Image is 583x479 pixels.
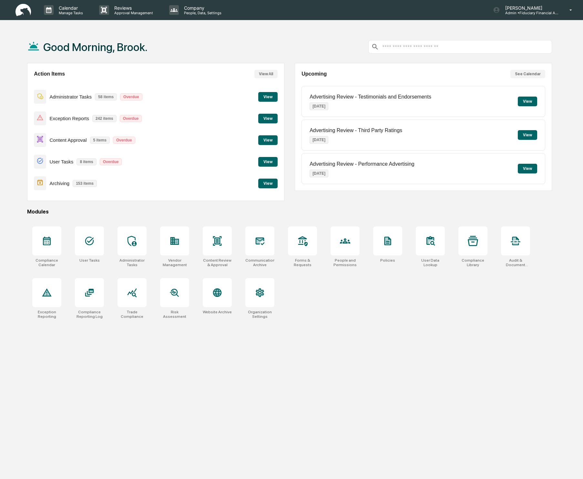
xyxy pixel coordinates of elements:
p: Advertising Review - Testimonials and Endorsements [310,94,431,100]
p: 153 items [73,180,97,187]
p: Exception Reports [49,116,89,121]
button: View [518,164,537,173]
p: [DATE] [310,136,328,144]
p: Overdue [120,115,142,122]
div: Administrator Tasks [118,258,147,267]
div: Compliance Reporting Log [75,310,104,319]
p: [PERSON_NAME] [500,5,560,11]
button: View [518,97,537,106]
p: Company [179,5,225,11]
button: View [258,157,278,167]
h2: Action Items [34,71,65,77]
button: View [258,135,278,145]
div: Forms & Requests [288,258,317,267]
a: View [258,158,278,164]
p: People, Data, Settings [179,11,225,15]
p: Manage Tasks [54,11,86,15]
div: Trade Compliance [118,310,147,319]
div: Communications Archive [245,258,274,267]
div: Modules [27,209,552,215]
div: Risk Assessment [160,310,189,319]
p: Admin • Fiduciary Financial Advisors [500,11,560,15]
p: User Tasks [49,159,73,164]
a: View [258,180,278,186]
a: View [258,115,278,121]
button: See Calendar [510,70,545,78]
button: View All [254,70,278,78]
p: Advertising Review - Performance Advertising [310,161,414,167]
p: 242 items [92,115,117,122]
p: 58 items [95,93,117,100]
div: User Data Lookup [416,258,445,267]
p: Overdue [100,158,122,165]
p: 5 items [90,137,110,144]
p: Content Approval [49,137,87,143]
p: Overdue [113,137,135,144]
p: Reviews [109,5,156,11]
div: Audit & Document Logs [501,258,530,267]
div: User Tasks [79,258,100,263]
h1: Good Morning, Brook. [43,41,148,54]
p: Calendar [54,5,86,11]
p: [DATE] [310,102,328,110]
iframe: Open customer support [562,458,580,475]
button: View [518,130,537,140]
a: View [258,137,278,143]
img: logo [15,4,31,16]
p: Overdue [120,93,142,100]
button: View [258,92,278,102]
div: Content Review & Approval [203,258,232,267]
div: Organization Settings [245,310,274,319]
p: [DATE] [310,170,328,177]
button: View [258,114,278,123]
h2: Upcoming [302,71,327,77]
div: Compliance Calendar [32,258,61,267]
p: Administrator Tasks [49,94,92,99]
button: View [258,179,278,188]
div: People and Permissions [331,258,360,267]
a: View [258,93,278,99]
div: Exception Reporting [32,310,61,319]
div: Compliance Library [458,258,487,267]
p: 8 items [77,158,96,165]
div: Policies [380,258,395,263]
p: Approval Management [109,11,156,15]
div: Website Archive [203,310,232,314]
p: Archiving [49,181,69,186]
div: Vendor Management [160,258,189,267]
p: Advertising Review - Third Party Ratings [310,128,402,133]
